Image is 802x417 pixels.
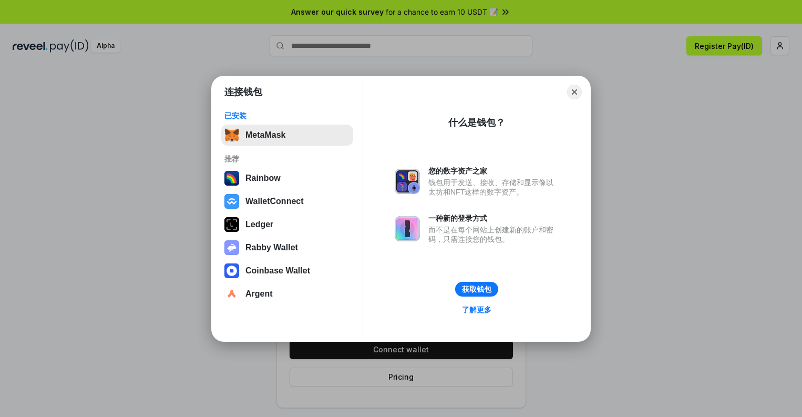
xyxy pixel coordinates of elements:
div: 钱包用于发送、接收、存储和显示像以太坊和NFT这样的数字资产。 [428,178,559,197]
img: svg+xml,%3Csvg%20xmlns%3D%22http%3A%2F%2Fwww.w3.org%2F2000%2Fsvg%22%20fill%3D%22none%22%20viewBox... [395,216,420,241]
div: Ledger [245,220,273,229]
button: Coinbase Wallet [221,260,353,281]
button: Close [567,85,582,99]
div: Coinbase Wallet [245,266,310,276]
div: 一种新的登录方式 [428,213,559,223]
button: MetaMask [221,125,353,146]
button: Ledger [221,214,353,235]
img: svg+xml,%3Csvg%20fill%3D%22none%22%20height%3D%2233%22%20viewBox%3D%220%200%2035%2033%22%20width%... [224,128,239,143]
button: Rabby Wallet [221,237,353,258]
button: Rainbow [221,168,353,189]
img: svg+xml,%3Csvg%20width%3D%22120%22%20height%3D%22120%22%20viewBox%3D%220%200%20120%20120%22%20fil... [224,171,239,186]
div: MetaMask [245,130,285,140]
div: 而不是在每个网站上创建新的账户和密码，只需连接您的钱包。 [428,225,559,244]
h1: 连接钱包 [224,86,262,98]
div: WalletConnect [245,197,304,206]
div: 什么是钱包？ [448,116,505,129]
img: svg+xml,%3Csvg%20width%3D%2228%22%20height%3D%2228%22%20viewBox%3D%220%200%2028%2028%22%20fill%3D... [224,287,239,301]
img: svg+xml,%3Csvg%20xmlns%3D%22http%3A%2F%2Fwww.w3.org%2F2000%2Fsvg%22%20width%3D%2228%22%20height%3... [224,217,239,232]
a: 了解更多 [456,303,498,317]
img: svg+xml,%3Csvg%20width%3D%2228%22%20height%3D%2228%22%20viewBox%3D%220%200%2028%2028%22%20fill%3D... [224,194,239,209]
div: Rabby Wallet [245,243,298,252]
div: 推荐 [224,154,350,164]
button: WalletConnect [221,191,353,212]
div: 您的数字资产之家 [428,166,559,176]
div: 获取钱包 [462,284,491,294]
div: Rainbow [245,174,281,183]
div: 了解更多 [462,305,491,314]
button: Argent [221,283,353,304]
div: 已安装 [224,111,350,120]
button: 获取钱包 [455,282,498,297]
img: svg+xml,%3Csvg%20xmlns%3D%22http%3A%2F%2Fwww.w3.org%2F2000%2Fsvg%22%20fill%3D%22none%22%20viewBox... [224,240,239,255]
img: svg+xml,%3Csvg%20width%3D%2228%22%20height%3D%2228%22%20viewBox%3D%220%200%2028%2028%22%20fill%3D... [224,263,239,278]
div: Argent [245,289,273,299]
img: svg+xml,%3Csvg%20xmlns%3D%22http%3A%2F%2Fwww.w3.org%2F2000%2Fsvg%22%20fill%3D%22none%22%20viewBox... [395,169,420,194]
